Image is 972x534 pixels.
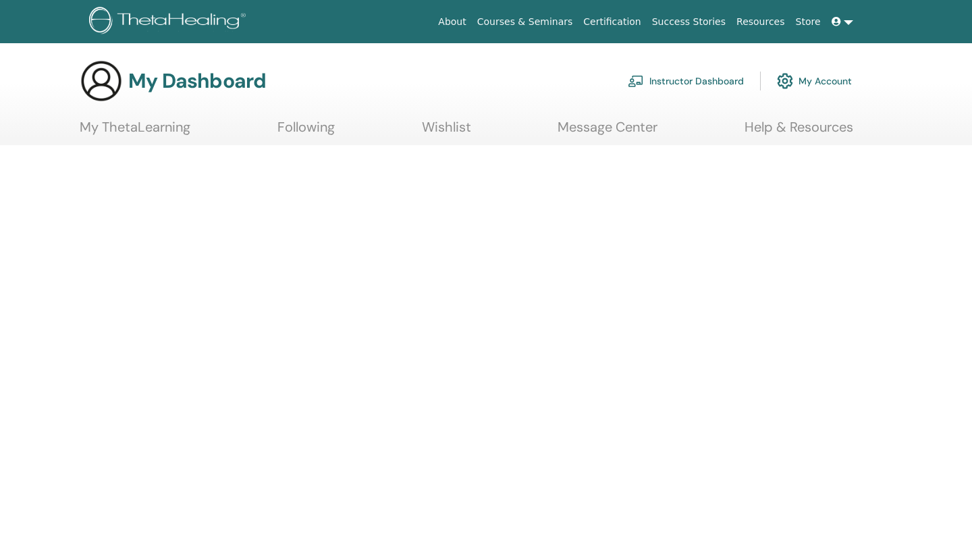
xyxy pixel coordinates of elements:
[80,59,123,103] img: generic-user-icon.jpg
[472,9,578,34] a: Courses & Seminars
[777,70,793,92] img: cog.svg
[647,9,731,34] a: Success Stories
[731,9,790,34] a: Resources
[433,9,471,34] a: About
[558,119,657,145] a: Message Center
[277,119,335,145] a: Following
[628,75,644,87] img: chalkboard-teacher.svg
[422,119,471,145] a: Wishlist
[790,9,826,34] a: Store
[89,7,250,37] img: logo.png
[777,66,852,96] a: My Account
[128,69,266,93] h3: My Dashboard
[80,119,190,145] a: My ThetaLearning
[578,9,646,34] a: Certification
[628,66,744,96] a: Instructor Dashboard
[745,119,853,145] a: Help & Resources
